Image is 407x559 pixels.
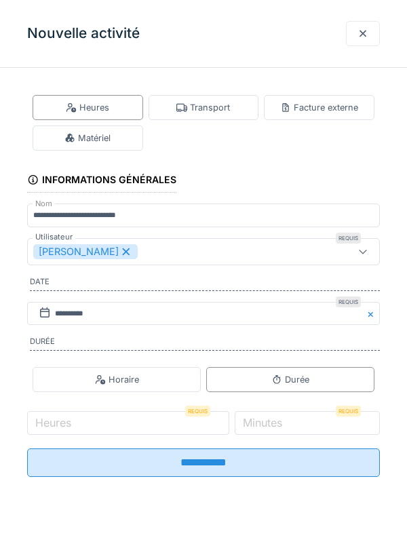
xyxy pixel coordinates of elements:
div: Durée [271,373,309,386]
div: Requis [336,406,361,417]
div: Facture externe [280,101,358,114]
div: Horaire [95,373,139,386]
div: Informations générales [27,170,176,193]
div: Heures [66,101,109,114]
label: Heures [33,415,74,431]
label: Durée [30,336,380,351]
div: Transport [176,101,230,114]
div: Requis [336,296,361,307]
div: [PERSON_NAME] [33,244,138,259]
div: Matériel [64,132,111,144]
label: Date [30,276,380,291]
label: Nom [33,198,55,210]
h3: Nouvelle activité [27,25,140,42]
button: Close [365,302,380,326]
div: Requis [336,233,361,244]
label: Minutes [240,415,285,431]
label: Utilisateur [33,231,75,243]
div: Requis [185,406,210,417]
